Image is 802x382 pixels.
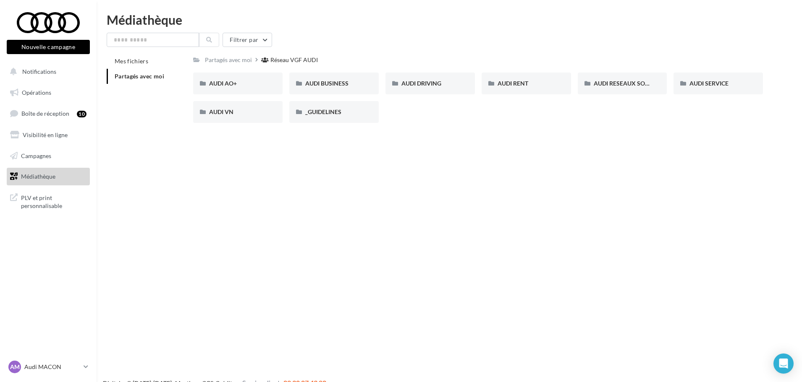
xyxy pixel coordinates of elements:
[223,33,272,47] button: Filtrer par
[305,80,349,87] span: AUDI BUSINESS
[5,63,88,81] button: Notifications
[77,111,86,117] div: 10
[209,108,233,115] span: AUDI VN
[10,363,20,371] span: AM
[5,104,92,122] a: Boîte de réception10
[21,173,55,180] span: Médiathèque
[5,84,92,101] a: Opérations
[401,80,441,87] span: AUDI DRIVING
[21,152,51,159] span: Campagnes
[21,192,86,210] span: PLV et print personnalisable
[24,363,80,371] p: Audi MACON
[305,108,341,115] span: _GUIDELINES
[773,353,794,374] div: Open Intercom Messenger
[107,13,792,26] div: Médiathèque
[5,168,92,185] a: Médiathèque
[115,57,148,65] span: Mes fichiers
[5,147,92,165] a: Campagnes
[7,359,90,375] a: AM Audi MACON
[209,80,237,87] span: AUDI AO+
[5,189,92,213] a: PLV et print personnalisable
[5,126,92,144] a: Visibilité en ligne
[115,73,164,80] span: Partagés avec moi
[23,131,68,138] span: Visibilité en ligne
[22,68,56,75] span: Notifications
[7,40,90,54] button: Nouvelle campagne
[689,80,729,87] span: AUDI SERVICE
[205,56,252,64] div: Partagés avec moi
[498,80,528,87] span: AUDI RENT
[270,56,318,64] div: Réseau VGF AUDI
[21,110,69,117] span: Boîte de réception
[22,89,51,96] span: Opérations
[594,80,663,87] span: AUDI RESEAUX SOCIAUX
